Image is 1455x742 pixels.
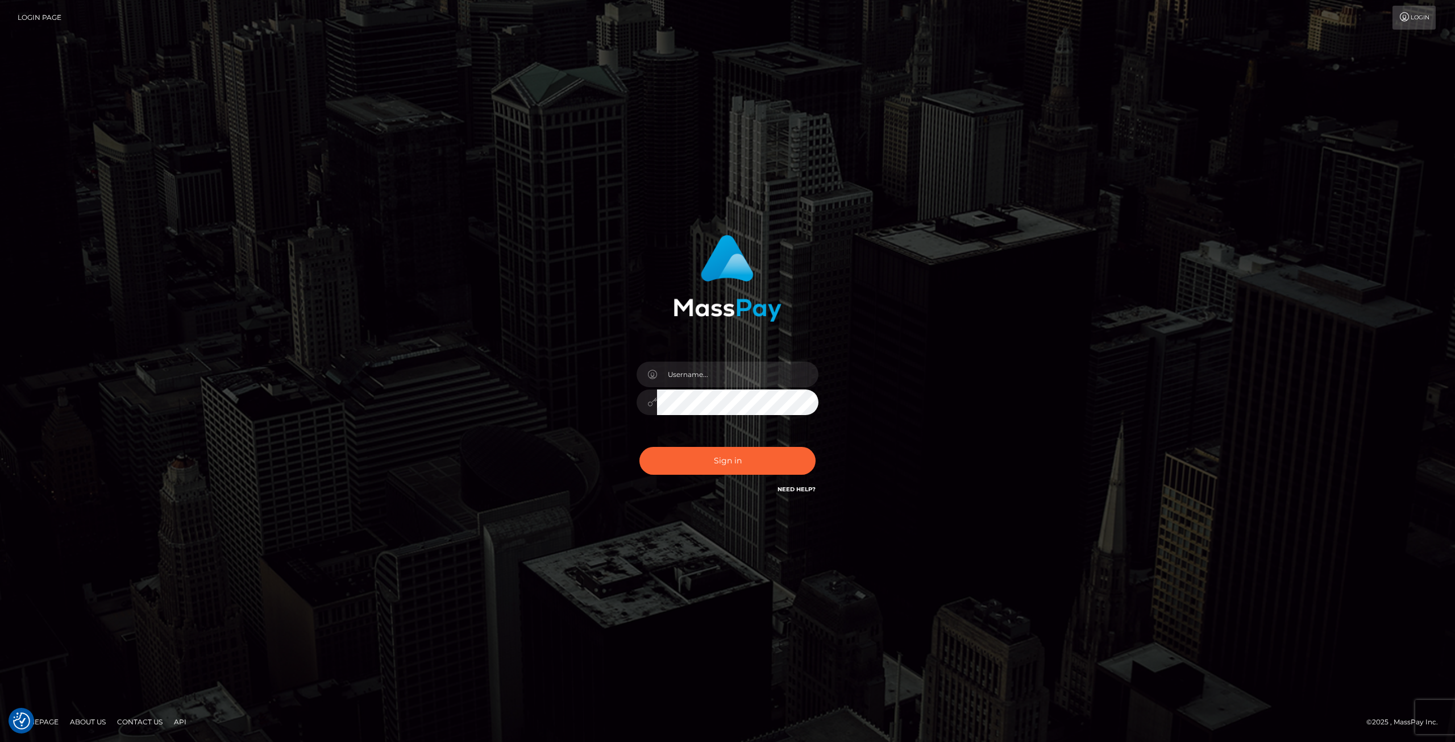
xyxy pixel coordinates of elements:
a: Need Help? [778,486,816,493]
div: © 2025 , MassPay Inc. [1366,716,1446,728]
a: API [169,713,191,731]
img: MassPay Login [674,235,781,322]
input: Username... [657,362,818,387]
a: Login Page [18,6,61,30]
a: About Us [65,713,110,731]
a: Login [1392,6,1436,30]
a: Homepage [13,713,63,731]
button: Sign in [639,447,816,475]
img: Revisit consent button [13,712,30,729]
a: Contact Us [113,713,167,731]
button: Consent Preferences [13,712,30,729]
